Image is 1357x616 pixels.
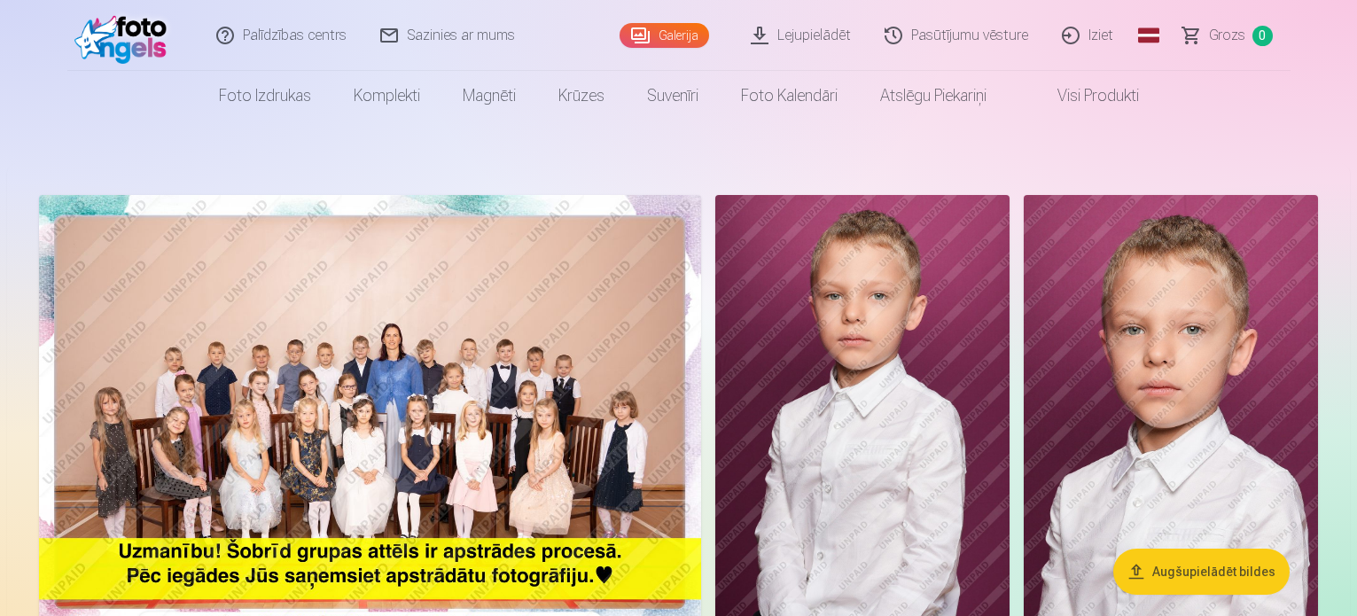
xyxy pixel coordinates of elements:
[626,71,720,121] a: Suvenīri
[1252,26,1273,46] span: 0
[441,71,537,121] a: Magnēti
[1008,71,1160,121] a: Visi produkti
[332,71,441,121] a: Komplekti
[1113,549,1290,595] button: Augšupielādēt bildes
[1209,25,1245,46] span: Grozs
[198,71,332,121] a: Foto izdrukas
[74,7,176,64] img: /fa1
[537,71,626,121] a: Krūzes
[720,71,859,121] a: Foto kalendāri
[620,23,709,48] a: Galerija
[859,71,1008,121] a: Atslēgu piekariņi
